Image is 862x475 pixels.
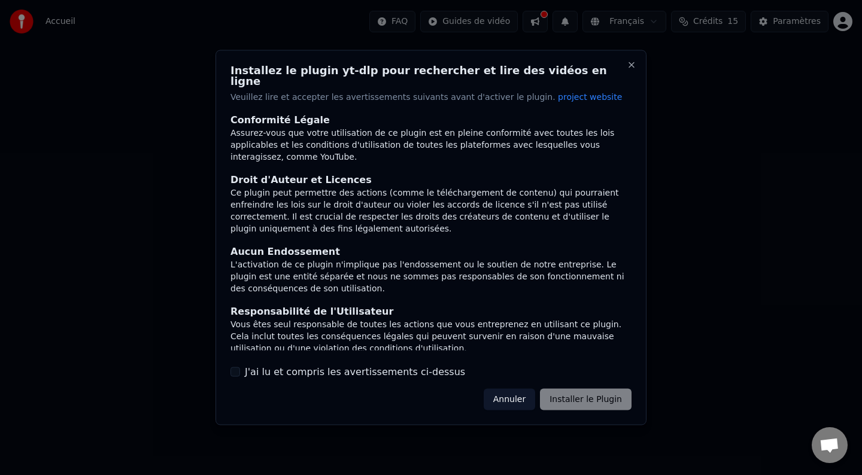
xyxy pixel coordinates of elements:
button: Annuler [484,388,535,410]
div: Ce plugin peut permettre des actions (comme le téléchargement de contenu) qui pourraient enfreind... [230,187,632,235]
div: Assurez-vous que votre utilisation de ce plugin est en pleine conformité avec toutes les lois app... [230,127,632,163]
p: Veuillez lire et accepter les avertissements suivants avant d'activer le plugin. [230,92,632,103]
div: Conformité Légale [230,112,632,127]
div: Vous êtes seul responsable de toutes les actions que vous entreprenez en utilisant ce plugin. Cel... [230,318,632,354]
h2: Installez le plugin yt-dlp pour rechercher et lire des vidéos en ligne [230,65,632,87]
div: Droit d'Auteur et Licences [230,172,632,187]
div: Aucun Endossement [230,244,632,258]
span: project website [558,92,622,102]
div: Responsabilité de l'Utilisateur [230,304,632,318]
div: L'activation de ce plugin n'implique pas l'endossement ou le soutien de notre entreprise. Le plug... [230,258,632,294]
label: J'ai lu et compris les avertissements ci-dessus [245,364,465,379]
